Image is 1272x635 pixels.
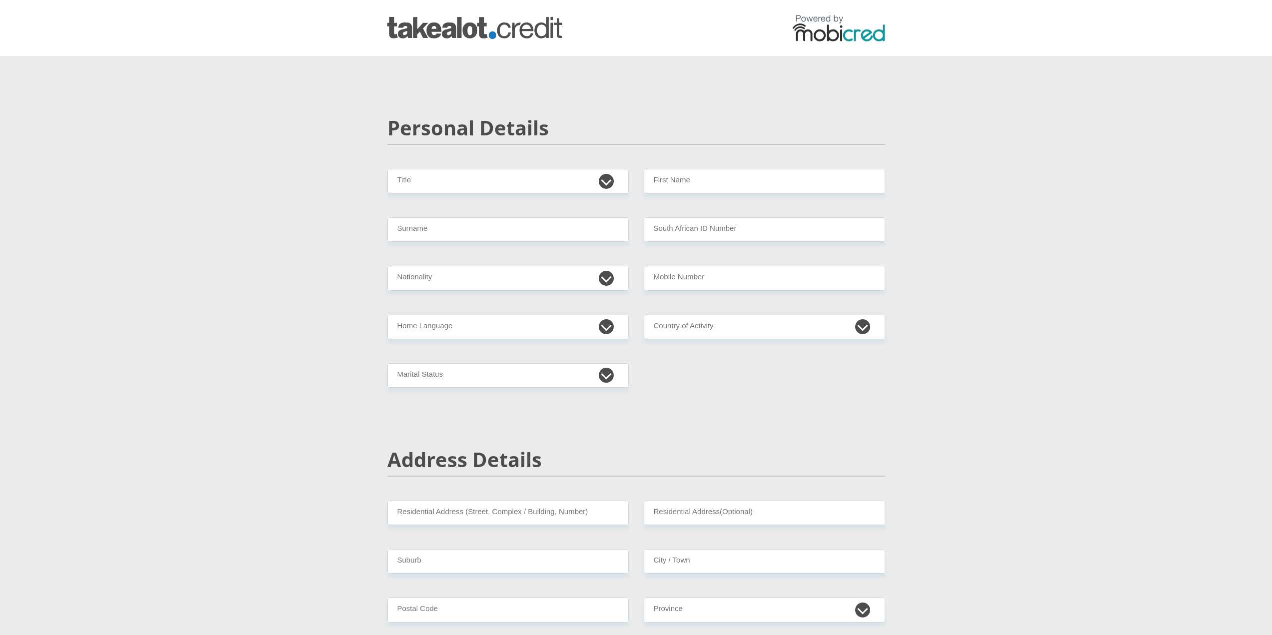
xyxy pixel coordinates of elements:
h2: Personal Details [387,116,885,140]
input: ID Number [644,217,885,242]
h2: Address Details [387,448,885,472]
input: City [644,549,885,574]
img: powered by mobicred logo [793,14,885,41]
img: takealot_credit logo [387,17,562,39]
input: Postal Code [387,598,629,622]
input: Address line 2 (Optional) [644,501,885,525]
input: Valid residential address [387,501,629,525]
input: Suburb [387,549,629,574]
select: Please Select a Province [644,598,885,622]
input: Contact Number [644,266,885,290]
input: First Name [644,169,885,193]
input: Surname [387,217,629,242]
